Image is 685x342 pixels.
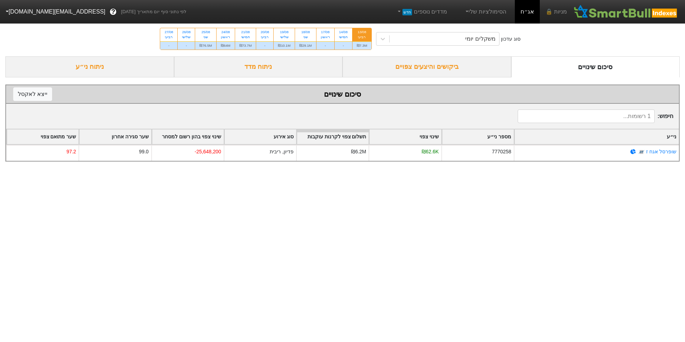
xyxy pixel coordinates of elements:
span: חדש [402,9,412,15]
div: Toggle SortBy [442,129,514,144]
div: חמישי [239,35,252,40]
div: ₪10.1M [274,41,295,50]
div: פדיון, ריבית [270,148,294,155]
div: Toggle SortBy [297,129,369,144]
div: רביעי [357,35,367,40]
div: 19/08 [278,30,290,35]
div: רביעי [260,35,269,40]
div: ₪73.7M [235,41,256,50]
div: ₪62.6K [422,148,438,155]
div: Toggle SortBy [79,129,151,144]
div: חמישי [339,35,348,40]
div: שני [199,35,212,40]
div: ראשון [221,35,230,40]
div: 17/08 [321,30,330,35]
div: סיכום שינויים [13,89,672,99]
a: הסימולציות שלי [461,5,509,19]
div: 18/08 [299,30,312,35]
div: 20/08 [260,30,269,35]
div: ניתוח מדד [174,56,343,77]
div: ₪6.2M [351,148,366,155]
div: - [178,41,195,50]
div: ניתוח ני״ע [5,56,174,77]
span: חיפוש : [518,109,673,123]
div: Toggle SortBy [224,129,296,144]
input: 1 רשומות... [518,109,655,123]
div: - [160,41,177,50]
div: 97.2 [66,148,76,155]
div: Toggle SortBy [514,129,679,144]
div: רביעי [164,35,173,40]
div: -25,648,200 [195,148,221,155]
div: 27/08 [164,30,173,35]
img: tase link [638,148,645,155]
span: ? [111,7,115,17]
div: - [316,41,334,50]
span: לפי נתוני סוף יום מתאריך [DATE] [121,8,186,15]
div: ביקושים והיצעים צפויים [342,56,511,77]
img: SmartBull [573,5,679,19]
div: - [256,41,273,50]
div: שלישי [278,35,290,40]
div: ₪7.3M [352,41,371,50]
button: ייצא לאקסל [13,87,52,101]
div: Toggle SortBy [152,129,224,144]
div: 26/08 [182,30,191,35]
div: 14/08 [339,30,348,35]
a: מדדים נוספיםחדש [393,5,450,19]
div: ₪76.5M [195,41,216,50]
div: ₪64M [217,41,235,50]
div: Toggle SortBy [369,129,441,144]
div: שני [299,35,312,40]
div: סוג עדכון [501,35,521,43]
div: ₪29.1M [295,41,316,50]
div: 99.0 [139,148,148,155]
a: שופרסל אגח ז [646,149,676,154]
div: ראשון [321,35,330,40]
div: 13/08 [357,30,367,35]
div: Toggle SortBy [7,129,78,144]
div: 21/08 [239,30,252,35]
div: 24/08 [221,30,230,35]
div: משקלים יומי [465,35,495,43]
div: שלישי [182,35,191,40]
div: 25/08 [199,30,212,35]
div: סיכום שינויים [511,56,680,77]
div: - [335,41,352,50]
div: 7770258 [492,148,511,155]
